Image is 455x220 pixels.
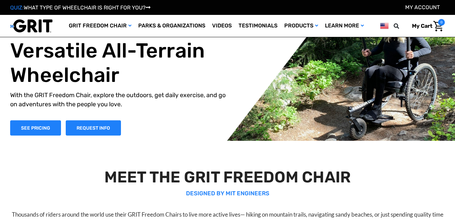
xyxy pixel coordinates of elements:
[10,19,53,33] img: GRIT All-Terrain Wheelchair and Mobility Equipment
[12,168,444,186] h2: MEET THE GRIT FREEDOM CHAIR
[10,4,24,11] span: QUIZ:
[433,21,443,31] img: Cart
[135,15,209,37] a: Parks & Organizations
[235,15,281,37] a: Testimonials
[281,15,322,37] a: Products
[438,19,445,26] span: 0
[65,15,135,37] a: GRIT Freedom Chair
[12,189,444,198] p: DESIGNED BY MIT ENGINEERS
[397,19,407,33] input: Search
[380,22,389,30] img: us.png
[209,15,235,37] a: Videos
[405,4,440,10] a: Account
[66,120,121,135] a: Slide number 1, Request Information
[407,19,445,33] a: Cart with 0 items
[10,90,233,109] p: With the GRIT Freedom Chair, explore the outdoors, get daily exercise, and go on adventures with ...
[322,15,367,37] a: Learn More
[10,120,61,135] a: Shop Now
[10,14,233,87] h1: The World's Most Versatile All-Terrain Wheelchair
[10,4,150,11] a: QUIZ:WHAT TYPE OF WHEELCHAIR IS RIGHT FOR YOU?
[412,23,432,29] span: My Cart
